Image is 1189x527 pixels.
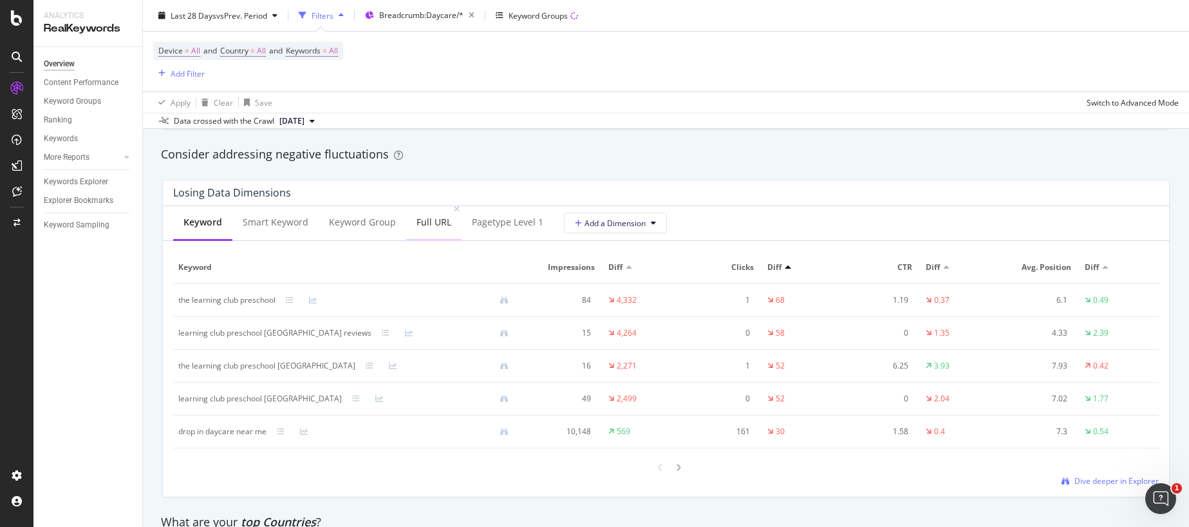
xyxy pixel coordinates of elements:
div: Keywords Explorer [44,175,108,189]
button: Filters [294,5,349,26]
div: 7.93 [1005,360,1067,372]
iframe: Intercom live chat [1145,483,1176,514]
div: 6.25 [847,360,909,372]
div: 52 [776,360,785,372]
button: [DATE] [274,113,320,129]
span: vs Prev. Period [216,10,267,21]
div: 52 [776,393,785,405]
span: Dive deeper in Explorer [1074,475,1159,486]
div: 2.04 [934,393,950,405]
div: 1 [688,294,750,306]
div: 2,271 [617,360,637,372]
div: Keyword Sampling [44,218,109,232]
a: Keyword Sampling [44,218,133,232]
button: Apply [153,92,191,113]
div: the learning club preschool [178,294,276,306]
div: 0 [847,327,909,339]
div: 2.39 [1093,327,1109,339]
div: Keywords [44,132,78,146]
span: Add a Dimension [575,218,646,229]
button: Add Filter [153,66,205,81]
span: All [191,42,200,60]
span: Clicks [688,262,753,273]
div: 6.1 [1005,294,1067,306]
div: Full URL [417,216,451,229]
div: 4.33 [1005,327,1067,339]
button: Keyword Groups [491,5,583,26]
div: Keyword Groups [44,95,101,108]
div: 30 [776,426,785,437]
div: Add Filter [171,68,205,79]
div: Analytics [44,10,132,21]
div: 0.42 [1093,360,1109,372]
div: Clear [214,97,233,108]
div: the learning club preschool brownsville [178,360,355,372]
span: and [203,45,217,56]
div: Consider addressing negative fluctuations [161,146,1171,163]
span: Diff [608,262,623,273]
div: 1.58 [847,426,909,437]
div: 2,499 [617,393,637,405]
div: 0 [847,393,909,405]
div: Losing Data Dimensions [173,186,291,199]
span: Breadcrumb: Daycare/* [379,10,463,21]
a: More Reports [44,151,120,164]
div: Save [255,97,272,108]
div: Overview [44,57,75,71]
span: Avg. Position [1005,262,1071,273]
a: Overview [44,57,133,71]
span: and [269,45,283,56]
div: 84 [529,294,592,306]
div: 0.54 [1093,426,1109,437]
span: Country [220,45,248,56]
div: 569 [617,426,630,437]
div: pagetype Level 1 [472,216,543,229]
a: Keywords Explorer [44,175,133,189]
div: Apply [171,97,191,108]
div: 0 [688,327,750,339]
button: Breadcrumb:Daycare/* [360,5,480,26]
div: Ranking [44,113,72,127]
a: Content Performance [44,76,133,90]
div: More Reports [44,151,89,164]
span: = [185,45,189,56]
div: 1 [688,360,750,372]
div: 7.3 [1005,426,1067,437]
div: 16 [529,360,592,372]
div: 10,148 [529,426,592,437]
div: Explorer Bookmarks [44,194,113,207]
span: Impressions [529,262,595,273]
div: Switch to Advanced Mode [1087,97,1179,108]
div: RealKeywords [44,21,132,36]
span: Device [158,45,183,56]
a: Keywords [44,132,133,146]
div: 1.19 [847,294,909,306]
span: Keyword [178,262,516,273]
div: Smart Keyword [243,216,308,229]
div: 3.93 [934,360,950,372]
span: Keywords [286,45,321,56]
a: Ranking [44,113,133,127]
div: 1.35 [934,327,950,339]
div: 0.37 [934,294,950,306]
span: = [250,45,255,56]
button: Add a Dimension [564,213,667,233]
div: Filters [312,10,333,21]
div: learning club preschool brownsville reviews [178,327,371,339]
div: 4,332 [617,294,637,306]
div: 0.49 [1093,294,1109,306]
span: = [323,45,327,56]
button: Save [239,92,272,113]
a: Keyword Groups [44,95,133,108]
div: learning club preschool brownsville [178,393,342,405]
span: Diff [926,262,940,273]
a: Dive deeper in Explorer [1062,475,1159,486]
div: Keyword Group [329,216,396,229]
div: 15 [529,327,592,339]
div: Keyword [183,216,222,229]
div: 0 [688,393,750,405]
div: 7.02 [1005,393,1067,405]
span: 1 [1172,483,1182,493]
div: 58 [776,327,785,339]
span: All [329,42,338,60]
